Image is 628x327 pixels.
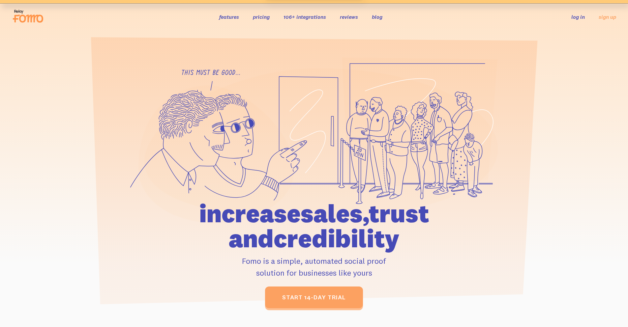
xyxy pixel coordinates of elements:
h1: increase sales, trust and credibility [162,201,467,251]
a: log in [571,14,585,20]
a: reviews [340,14,358,20]
a: blog [372,14,382,20]
p: Fomo is a simple, automated social proof solution for businesses like yours [162,255,467,279]
a: sign up [599,14,616,20]
a: features [219,14,239,20]
a: pricing [253,14,270,20]
a: start 14-day trial [265,286,363,308]
a: 106+ integrations [284,14,326,20]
